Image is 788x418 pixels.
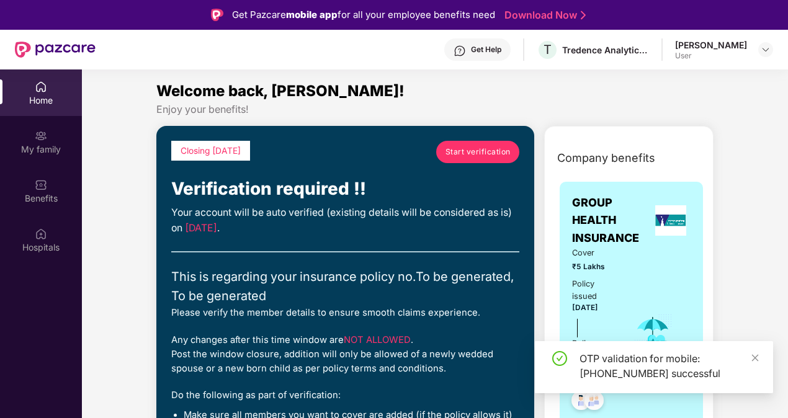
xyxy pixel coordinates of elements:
div: Do the following as part of verification: [171,388,519,402]
img: svg+xml;base64,PHN2ZyB3aWR0aD0iMjAiIGhlaWdodD0iMjAiIHZpZXdCb3g9IjAgMCAyMCAyMCIgZmlsbD0ibm9uZSIgeG... [35,130,47,142]
img: icon [633,313,673,354]
span: Company benefits [557,149,655,167]
img: Stroke [581,9,586,22]
span: Closing [DATE] [181,146,241,156]
span: [DATE] [572,303,598,312]
span: Welcome back, [PERSON_NAME]! [156,82,405,100]
div: Get Help [471,45,501,55]
img: Logo [211,9,223,21]
div: User [675,51,747,61]
img: New Pazcare Logo [15,42,96,58]
img: svg+xml;base64,PHN2ZyBpZD0iSG9tZSIgeG1sbnM9Imh0dHA6Ly93d3cudzMub3JnLzIwMDAvc3ZnIiB3aWR0aD0iMjAiIG... [35,81,47,93]
img: svg+xml;base64,PHN2ZyBpZD0iQmVuZWZpdHMiIHhtbG5zPSJodHRwOi8vd3d3LnczLm9yZy8yMDAwL3N2ZyIgd2lkdGg9Ij... [35,179,47,191]
span: GROUP HEALTH INSURANCE [572,194,650,247]
div: This is regarding your insurance policy no. To be generated, To be generated [171,267,519,306]
div: Get Pazcare for all your employee benefits need [232,7,495,22]
div: Enjoy your benefits! [156,103,714,116]
span: Cover [572,247,616,259]
span: [DATE] [185,222,217,234]
div: Verification required !! [171,176,519,203]
div: Your account will be auto verified (existing details will be considered as is) on . [171,205,519,236]
div: Policy Expiry [572,337,616,362]
span: Start verification [445,146,511,158]
div: Policy issued [572,278,616,303]
img: svg+xml;base64,PHN2ZyBpZD0iSGVscC0zMngzMiIgeG1sbnM9Imh0dHA6Ly93d3cudzMub3JnLzIwMDAvc3ZnIiB3aWR0aD... [454,45,466,57]
span: check-circle [552,351,567,366]
span: ₹5 Lakhs [572,261,616,273]
a: Download Now [504,9,582,22]
img: svg+xml;base64,PHN2ZyBpZD0iRHJvcGRvd24tMzJ4MzIiIHhtbG5zPSJodHRwOi8vd3d3LnczLm9yZy8yMDAwL3N2ZyIgd2... [761,45,771,55]
div: Please verify the member details to ensure smooth claims experience. [171,306,519,320]
span: close [751,354,759,362]
span: NOT ALLOWED [344,334,411,345]
div: [PERSON_NAME] [675,39,747,51]
div: Tredence Analytics Solutions Private Limited [562,44,649,56]
img: svg+xml;base64,PHN2ZyBpZD0iSG9zcGl0YWxzIiB4bWxucz0iaHR0cDovL3d3dy53My5vcmcvMjAwMC9zdmciIHdpZHRoPS... [35,228,47,240]
div: OTP validation for mobile: [PHONE_NUMBER] successful [580,351,758,381]
strong: mobile app [286,9,338,20]
img: insurerLogo [655,205,686,236]
a: Start verification [436,141,519,163]
span: T [544,42,552,57]
div: Any changes after this time window are . Post the window closure, addition will only be allowed o... [171,333,519,376]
